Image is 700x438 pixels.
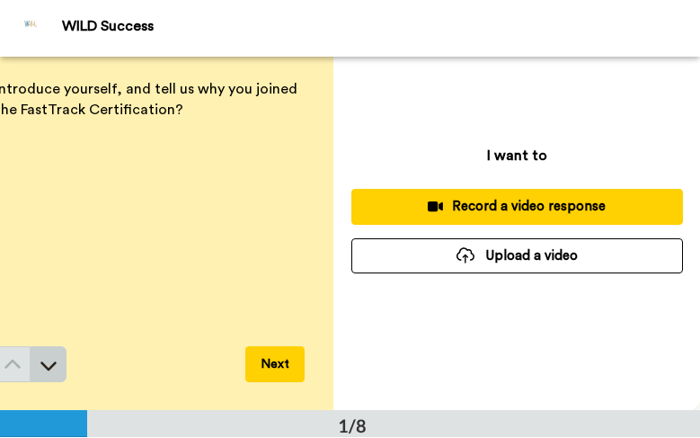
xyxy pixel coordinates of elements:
button: Upload a video [351,238,683,273]
div: 1/8 [309,413,395,438]
button: Next [245,346,305,382]
div: WILD Success [62,18,699,35]
p: I want to [487,145,547,166]
img: Profile Image [10,6,53,49]
div: Record a video response [366,197,669,216]
button: Record a video response [351,189,683,224]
